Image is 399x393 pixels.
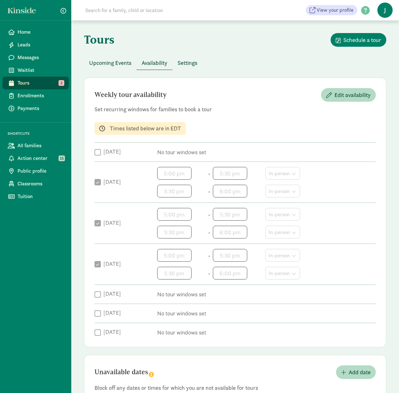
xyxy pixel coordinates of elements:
[367,362,399,393] iframe: Chat Widget
[269,251,297,259] div: In-person
[101,148,121,155] label: [DATE]
[101,219,121,227] label: [DATE]
[178,59,197,67] span: Settings
[101,260,121,268] label: [DATE]
[343,36,381,44] span: Schedule a tour
[213,208,247,221] input: End time
[269,187,297,195] div: In-person
[208,251,210,260] span: -
[101,328,121,336] label: [DATE]
[269,228,297,236] div: In-person
[157,267,192,279] input: Start time
[3,139,69,152] a: All families
[157,291,376,298] p: No tour windows set
[208,228,210,237] span: -
[157,226,192,238] input: Start time
[269,269,297,277] div: In-person
[17,180,64,188] span: Classrooms
[94,384,376,392] p: Block off any dates or times for which you are not available for tours
[157,208,192,221] input: Start time
[3,64,69,77] a: Waitlist
[101,309,121,317] label: [DATE]
[84,56,136,70] button: Upcoming Events
[94,106,376,113] p: Set recurring windows for families to book a tour
[269,210,297,218] div: In-person
[17,155,64,162] span: Action center
[331,33,386,47] button: Schedule a tour
[3,26,69,38] a: Home
[336,365,376,379] button: Add date
[3,102,69,115] a: Payments
[110,125,181,132] p: Times listed below are in EDT
[213,249,247,262] input: End time
[208,269,210,278] span: -
[172,56,202,70] button: Settings
[17,142,64,149] span: All families
[3,165,69,177] a: Public profile
[321,88,376,102] button: Edit availability
[377,3,393,18] span: J
[3,38,69,51] a: Leads
[136,56,172,70] button: Availability
[208,210,210,219] span: -
[349,368,371,376] span: Add date
[213,267,247,279] input: End time
[3,177,69,190] a: Classrooms
[269,169,297,177] div: In-person
[3,89,69,102] a: Enrollments
[208,169,210,178] span: -
[317,6,353,14] span: View your profile
[157,185,192,197] input: Start time
[17,28,64,36] span: Home
[94,88,167,102] h2: Weekly tour availability
[89,59,131,67] span: Upcoming Events
[142,59,167,67] span: Availability
[3,190,69,203] a: Tuition
[17,193,64,200] span: Tuition
[334,91,371,99] span: Edit availability
[213,185,247,197] input: End time
[3,77,69,89] a: Tours 2
[3,152,69,165] a: Action center 15
[17,167,64,175] span: Public profile
[17,105,64,112] span: Payments
[157,329,376,336] p: No tour windows set
[81,4,260,17] input: Search for a family, child or location
[17,79,64,87] span: Tours
[101,178,121,186] label: [DATE]
[17,54,64,61] span: Messages
[157,310,376,317] p: No tour windows set
[17,41,64,49] span: Leads
[17,92,64,100] span: Enrollments
[157,167,192,180] input: Start time
[213,226,247,238] input: End time
[59,80,64,86] span: 2
[84,33,115,46] h1: Tours
[213,167,247,180] input: End time
[17,66,64,74] span: Waitlist
[59,155,65,161] span: 15
[306,5,357,15] a: View your profile
[101,290,121,298] label: [DATE]
[94,365,155,379] h2: Unavailable dates
[157,148,376,156] p: No tour windows set
[157,249,192,262] input: Start time
[3,51,69,64] a: Messages
[208,187,210,196] span: -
